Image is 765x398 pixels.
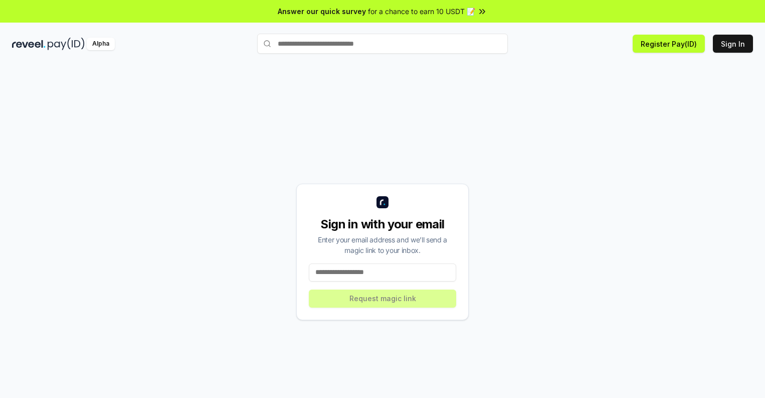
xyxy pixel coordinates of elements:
span: for a chance to earn 10 USDT 📝 [368,6,475,17]
div: Enter your email address and we’ll send a magic link to your inbox. [309,234,456,255]
button: Sign In [713,35,753,53]
img: pay_id [48,38,85,50]
img: logo_small [376,196,389,208]
span: Answer our quick survey [278,6,366,17]
img: reveel_dark [12,38,46,50]
div: Alpha [87,38,115,50]
button: Register Pay(ID) [633,35,705,53]
div: Sign in with your email [309,216,456,232]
